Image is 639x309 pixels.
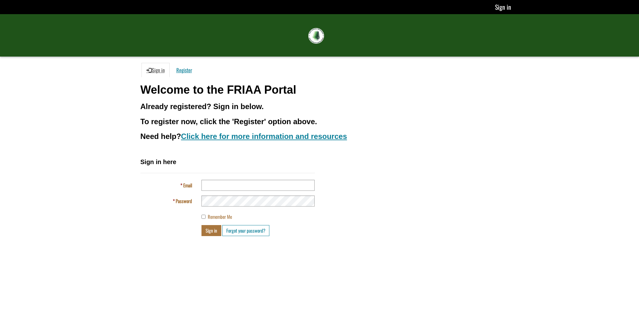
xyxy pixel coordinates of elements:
a: Click here for more information and resources [181,132,347,141]
h3: To register now, click the 'Register' option above. [140,118,499,126]
a: Sign in [495,2,511,12]
span: Email [183,182,192,189]
a: Register [171,63,197,77]
h3: Need help? [140,132,499,141]
span: Remember Me [208,213,232,220]
button: Sign in [201,225,221,236]
a: Sign in [141,63,170,77]
a: Forgot your password? [222,225,269,236]
img: FRIAA Submissions Portal [308,28,324,44]
span: Sign in here [140,158,176,165]
h1: Welcome to the FRIAA Portal [140,84,499,96]
h3: Already registered? Sign in below. [140,102,499,111]
span: Password [176,197,192,204]
input: Remember Me [201,215,206,219]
